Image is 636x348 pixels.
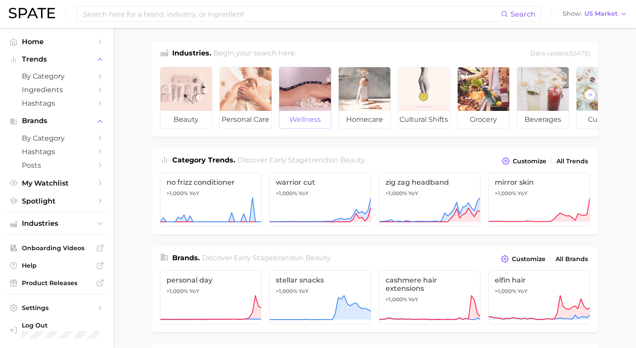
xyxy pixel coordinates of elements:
[386,178,474,186] span: zig zag headband
[338,67,391,129] a: homecare
[7,53,107,66] button: Trends
[495,190,516,196] span: >1,000%
[398,111,450,128] span: cultural shifts
[22,244,92,252] span: Onboarding Videos
[556,255,588,263] span: All Brands
[299,190,309,197] span: YoY
[167,190,188,196] span: >1,000%
[22,262,92,269] span: Help
[189,288,199,295] span: YoY
[172,48,211,60] h1: Industries.
[160,111,212,128] span: beauty
[7,96,107,110] a: Hashtags
[160,172,262,227] a: no frizz conditioner>1,000% YoY
[279,111,331,128] span: wellness
[7,276,107,289] a: Product Releases
[22,99,92,107] span: Hashtags
[276,288,297,294] span: >1,000%
[22,38,92,46] span: Home
[22,86,92,94] span: Ingredients
[7,69,107,83] a: by Category
[563,11,582,16] span: Show
[458,111,509,128] span: grocery
[386,296,407,303] span: >1,000%
[7,176,107,190] a: My Watchlist
[398,67,450,129] a: cultural shifts
[495,288,516,294] span: >1,000%
[167,288,188,294] span: >1,000%
[584,11,618,16] span: US Market
[306,254,330,262] span: beauty
[530,48,590,60] div: Data update: [DATE]
[577,111,628,128] span: culinary
[511,10,535,18] span: Search
[457,67,510,129] a: grocery
[22,134,92,142] span: by Category
[220,111,271,128] span: personal care
[408,190,418,197] span: YoY
[22,304,92,312] span: Settings
[556,158,588,165] span: All Trends
[22,117,92,125] span: Brands
[495,178,584,186] span: mirror skin
[279,67,331,129] a: wellness
[408,296,418,303] span: YoY
[7,114,107,127] button: Brands
[22,197,92,205] span: Spotlight
[518,190,528,197] span: YoY
[219,67,272,129] a: personal care
[339,111,390,128] span: homecare
[160,270,262,324] a: personal day>1,000% YoY
[167,178,255,186] span: no frizz conditioner
[22,321,100,329] span: Log Out
[517,67,569,129] a: beverages
[276,190,297,196] span: >1,000%
[22,179,92,187] span: My Watchlist
[22,148,92,156] span: Hashtags
[22,220,92,227] span: Industries
[554,155,590,167] a: All Trends
[495,276,584,284] span: elfin hair
[269,270,371,324] a: stellar snacks>1,000% YoY
[213,48,296,60] h2: Begin your search here.
[379,172,481,227] a: zig zag headband>1,000% YoY
[7,83,107,96] a: Ingredients
[7,35,107,48] a: Home
[386,190,407,196] span: >1,000%
[22,55,92,63] span: Trends
[7,259,107,272] a: Help
[167,276,255,284] span: personal day
[299,288,309,295] span: YoY
[7,145,107,158] a: Hashtags
[82,7,501,21] input: Search here for a brand, industry, or ingredient
[499,253,547,265] button: Customize
[7,301,107,314] a: Settings
[202,254,331,262] span: Discover Early Stage brands in .
[22,279,92,287] span: Product Releases
[7,217,107,230] button: Industries
[518,288,528,295] span: YoY
[386,276,474,293] span: cashmere hair extensions
[172,156,235,164] span: Category Trends .
[576,67,629,129] a: culinary
[9,8,55,18] img: SPATE
[269,172,371,227] a: warrior cut>1,000% YoY
[172,254,200,262] span: Brands .
[560,8,629,20] button: ShowUS Market
[553,253,590,265] a: All Brands
[276,178,365,186] span: warrior cut
[7,319,107,341] a: Log out. Currently logged in with e-mail hlopez@thorne.com.
[500,155,548,167] button: Customize
[517,111,569,128] span: beverages
[488,270,590,324] a: elfin hair>1,000% YoY
[584,89,596,100] button: Scroll Right
[237,156,366,164] span: Discover Early Stage trends in .
[340,156,365,164] span: beauty
[22,72,92,80] span: by Category
[7,241,107,255] a: Onboarding Videos
[7,131,107,145] a: by Category
[512,255,546,263] span: Customize
[160,67,212,129] a: beauty
[276,276,365,284] span: stellar snacks
[189,190,199,197] span: YoY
